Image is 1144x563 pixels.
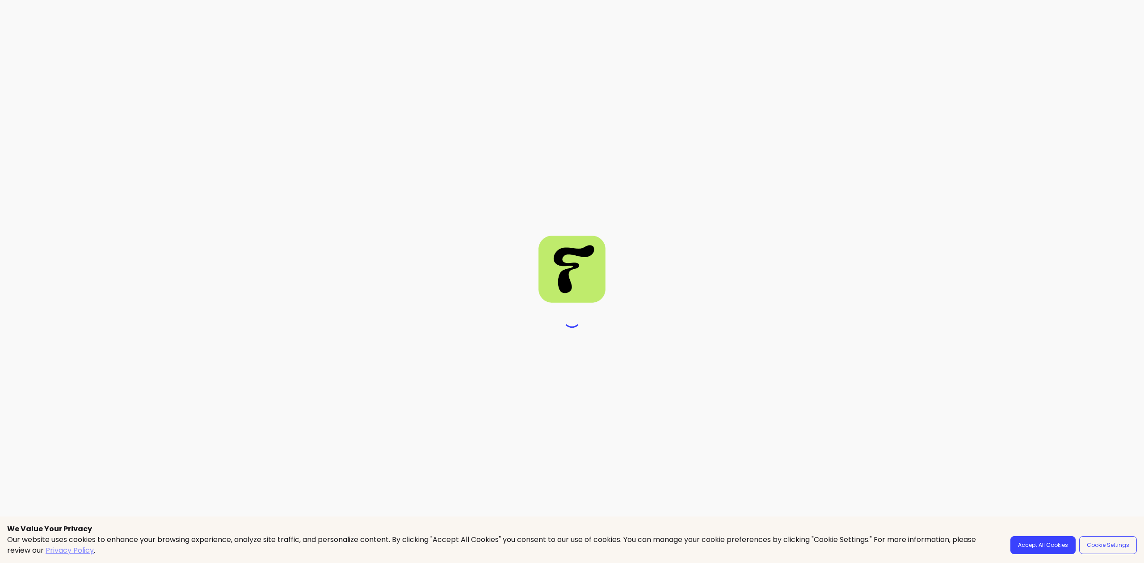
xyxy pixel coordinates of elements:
a: Privacy Policy [46,545,94,556]
p: Our website uses cookies to enhance your browsing experience, analyze site traffic, and personali... [7,534,1000,556]
img: Splash Screen [538,236,606,303]
button: Cookie Settings [1079,536,1137,554]
div: Loading [563,310,581,328]
button: Accept All Cookies [1010,536,1076,554]
p: We Value Your Privacy [7,524,1137,534]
